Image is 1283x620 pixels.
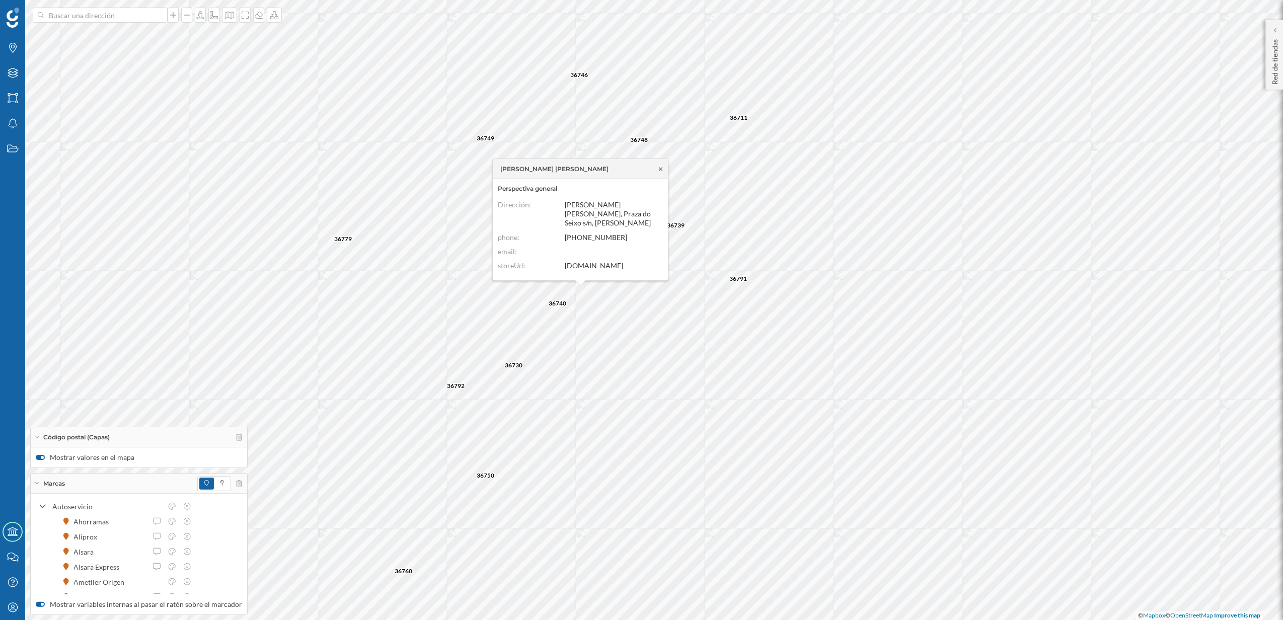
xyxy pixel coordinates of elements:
[52,501,162,512] div: Autoservicio
[1136,611,1263,620] div: © ©
[565,200,651,227] span: [PERSON_NAME] [PERSON_NAME], Praza do Seixo s/n, [PERSON_NAME]
[36,599,242,609] label: Mostrar variables internas al pasar el ratón sobre el marcador
[74,577,130,587] div: Ametller Origen
[74,516,114,527] div: Ahorramas
[500,164,609,173] span: [PERSON_NAME] [PERSON_NAME]
[498,261,526,270] span: storeUrl:
[7,8,19,28] img: Geoblink Logo
[565,232,627,241] span: [PHONE_NUMBER]
[20,7,56,16] span: Soporte
[1170,611,1213,619] a: OpenStreetMap
[498,184,663,193] h6: Perspectiva general
[1143,611,1165,619] a: Mapbox
[565,261,623,270] span: [DOMAIN_NAME]
[43,479,65,488] span: Marcas
[1214,611,1260,619] a: Improve this map
[43,433,110,442] span: Código postal (Capas)
[74,531,103,542] div: Aliprox
[1270,35,1280,85] p: Red de tiendas
[498,200,531,209] span: Dirección:
[36,452,242,462] label: Mostrar valores en el mapa
[74,592,99,602] div: Aprop
[74,562,125,572] div: Alsara Express
[74,547,99,557] div: Alsara
[498,247,517,256] span: email:
[498,232,519,241] span: phone:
